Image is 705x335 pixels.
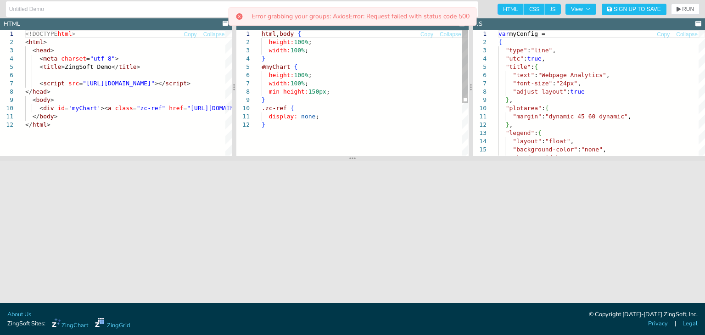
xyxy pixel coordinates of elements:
[498,4,561,15] div: checkbox-group
[542,113,545,120] span: :
[262,63,291,70] span: #myChart
[513,138,542,145] span: "layout"
[509,121,513,128] span: ,
[47,121,50,128] span: >
[675,319,676,328] span: |
[420,32,433,37] span: Copy
[505,129,534,136] span: "legend"
[269,80,291,87] span: width:
[262,96,265,103] span: }
[112,63,119,70] span: </
[577,146,581,153] span: :
[262,55,265,62] span: }
[236,121,250,129] div: 12
[581,146,603,153] span: "none"
[676,30,698,39] button: Collapse
[527,55,541,62] span: true
[43,39,47,45] span: >
[308,72,312,78] span: ;
[440,32,461,37] span: Collapse
[473,129,487,137] div: 13
[115,105,133,112] span: class
[671,4,699,15] button: RUN
[262,105,287,112] span: .zc-ref
[33,121,47,128] span: html
[534,129,538,136] span: :
[545,4,561,15] span: JS
[50,47,54,54] span: >
[115,55,119,62] span: >
[65,63,112,70] span: ZingSoft Demo
[498,4,524,15] span: HTML
[477,20,482,28] div: JS
[316,113,319,120] span: ;
[498,30,509,37] span: var
[9,2,475,17] input: Untitled Demo
[606,72,610,78] span: ,
[119,63,137,70] span: title
[565,4,596,15] button: View
[7,319,45,328] span: ZingSoft Sites:
[473,79,487,88] div: 7
[25,39,29,45] span: <
[473,38,487,46] div: 2
[184,30,197,39] button: Copy
[72,30,76,37] span: >
[236,30,250,38] div: 1
[473,137,487,145] div: 14
[269,88,308,95] span: min-height:
[301,113,315,120] span: none
[269,72,294,78] span: height:
[676,32,698,37] span: Collapse
[203,30,225,39] button: Collapse
[39,55,43,62] span: <
[505,96,509,103] span: }
[542,105,545,112] span: :
[602,4,666,15] button: Sign Up to Save
[513,72,534,78] span: "text"
[308,39,312,45] span: ;
[43,55,57,62] span: meta
[534,72,538,78] span: :
[236,46,250,55] div: 3
[79,80,83,87] span: =
[187,80,190,87] span: >
[473,104,487,112] div: 10
[291,47,305,54] span: 100%
[25,121,33,128] span: </
[505,47,527,54] span: "type"
[563,154,567,161] span: :
[4,20,20,28] div: HTML
[54,113,58,120] span: >
[527,47,531,54] span: :
[61,55,86,62] span: charset
[305,47,308,54] span: ;
[505,63,531,70] span: "title"
[236,96,250,104] div: 9
[61,63,65,70] span: >
[276,30,280,37] span: ,
[473,154,487,162] div: 16
[236,71,250,79] div: 6
[291,80,305,87] span: 100%
[262,30,276,37] span: html
[305,80,308,87] span: ;
[169,105,183,112] span: href
[294,63,298,70] span: {
[240,20,252,28] div: CSS
[542,55,545,62] span: ,
[614,6,661,12] span: Sign Up to Save
[294,39,308,45] span: 100%
[552,80,556,87] span: :
[269,47,291,54] span: width:
[291,105,294,112] span: {
[627,113,631,120] span: ,
[531,63,534,70] span: :
[538,129,542,136] span: {
[294,72,308,78] span: 100%
[570,88,584,95] span: true
[36,96,50,103] span: body
[50,96,54,103] span: >
[505,121,509,128] span: }
[513,113,542,120] span: "margin"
